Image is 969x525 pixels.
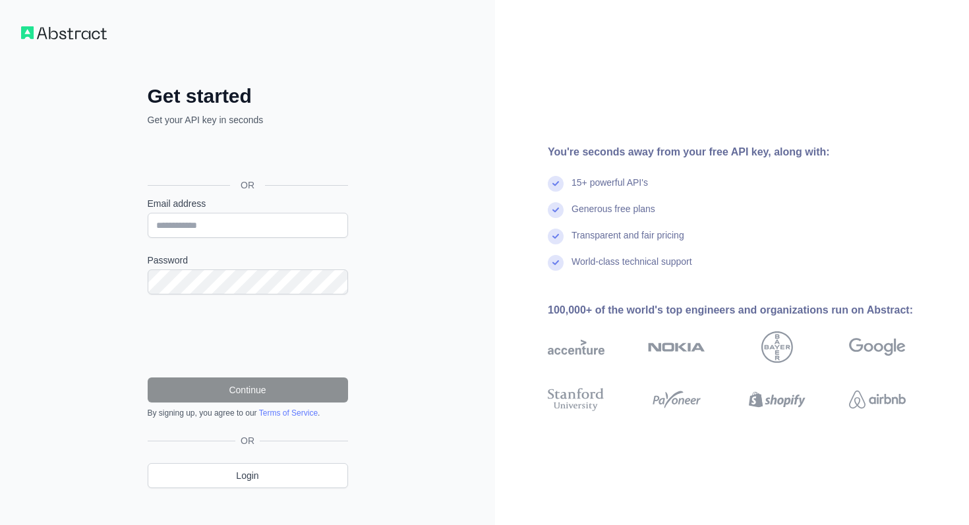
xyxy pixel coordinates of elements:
div: Transparent and fair pricing [572,229,684,255]
img: accenture [548,331,604,363]
iframe: reCAPTCHA [148,310,348,362]
img: airbnb [849,385,906,414]
span: OR [230,179,265,192]
div: You're seconds away from your free API key, along with: [548,144,948,160]
img: check mark [548,229,564,244]
a: Login [148,463,348,488]
span: OR [235,434,260,447]
img: payoneer [648,385,705,414]
img: stanford university [548,385,604,414]
div: World-class technical support [572,255,692,281]
img: nokia [648,331,705,363]
p: Get your API key in seconds [148,113,348,126]
label: Password [148,254,348,267]
img: Workflow [21,26,107,40]
img: google [849,331,906,363]
h2: Get started [148,84,348,108]
img: check mark [548,176,564,192]
label: Email address [148,197,348,210]
img: check mark [548,202,564,218]
div: 15+ powerful API's [572,176,648,202]
img: check mark [548,255,564,271]
div: By signing up, you agree to our . [148,408,348,418]
iframe: Sign in with Google Button [141,141,352,170]
img: shopify [749,385,806,414]
div: Generous free plans [572,202,655,229]
button: Continue [148,377,348,402]
div: 100,000+ of the world's top engineers and organizations run on Abstract: [548,302,948,318]
img: bayer [761,331,793,363]
a: Terms of Service [259,408,318,418]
